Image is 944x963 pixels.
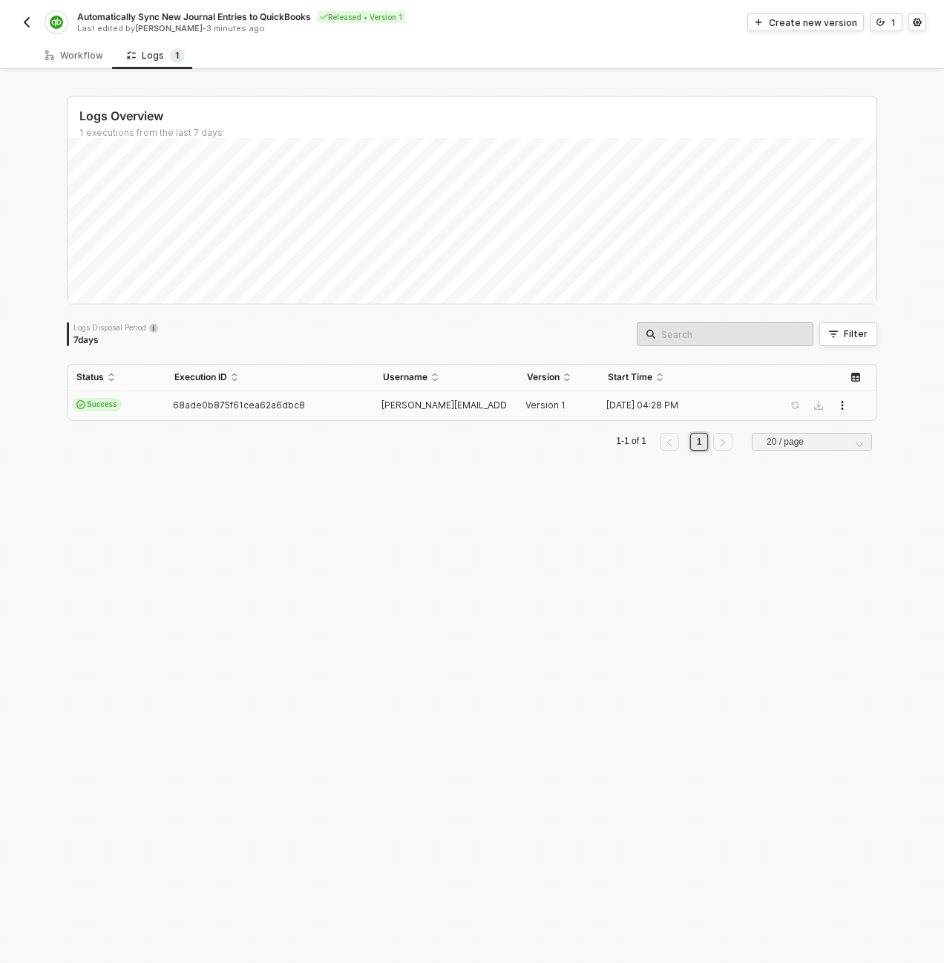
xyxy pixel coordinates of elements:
[381,399,612,411] span: [PERSON_NAME][EMAIL_ADDRESS][DOMAIN_NAME]...
[665,438,674,447] span: left
[79,108,876,124] div: Logs Overview
[77,23,471,34] div: Last edited by - 3 minutes ago
[18,13,36,31] button: back
[661,326,804,342] input: Search
[50,16,62,29] img: integration-icon
[876,18,885,27] span: icon-versioning
[68,365,165,391] th: Status
[173,399,305,411] span: 68ade0b875f61cea62a6dbc8
[851,373,860,382] span: icon-table
[761,434,863,450] input: Page Size
[527,371,560,383] span: Version
[599,399,761,411] div: [DATE] 04:28 PM
[599,365,773,391] th: Start Time
[891,16,896,29] div: 1
[73,334,158,346] div: 7 days
[752,433,872,457] div: Page Size
[718,438,727,447] span: right
[174,371,227,383] span: Execution ID
[317,11,405,23] div: Released • Version 1
[692,434,707,450] a: 1
[127,48,185,63] div: Logs
[21,16,33,28] img: back
[72,398,122,411] span: Success
[819,322,877,346] button: Filter
[870,13,902,31] button: 1
[79,127,876,139] div: 1 executions from the last 7 days
[45,50,103,62] div: Workflow
[518,365,599,391] th: Version
[76,400,85,409] span: icon-cards
[614,433,649,451] li: 1-1 of 1
[525,399,566,411] span: Version 1
[77,10,311,23] span: Automatically Sync New Journal Entries to QuickBooks
[658,433,681,451] li: Previous Page
[170,48,185,63] sup: 1
[913,18,922,27] span: icon-settings
[690,433,708,451] li: 1
[767,431,863,453] span: 20 / page
[660,433,679,451] button: left
[769,16,857,29] div: Create new version
[608,371,652,383] span: Start Time
[135,23,203,33] span: [PERSON_NAME]
[175,50,180,61] span: 1
[754,18,763,27] span: icon-play
[76,371,104,383] span: Status
[383,371,427,383] span: Username
[711,433,735,451] li: Next Page
[374,365,519,391] th: Username
[165,365,373,391] th: Execution ID
[747,13,864,31] button: Create new version
[844,328,868,340] div: Filter
[713,433,732,451] button: right
[73,322,158,333] div: Logs Disposal Period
